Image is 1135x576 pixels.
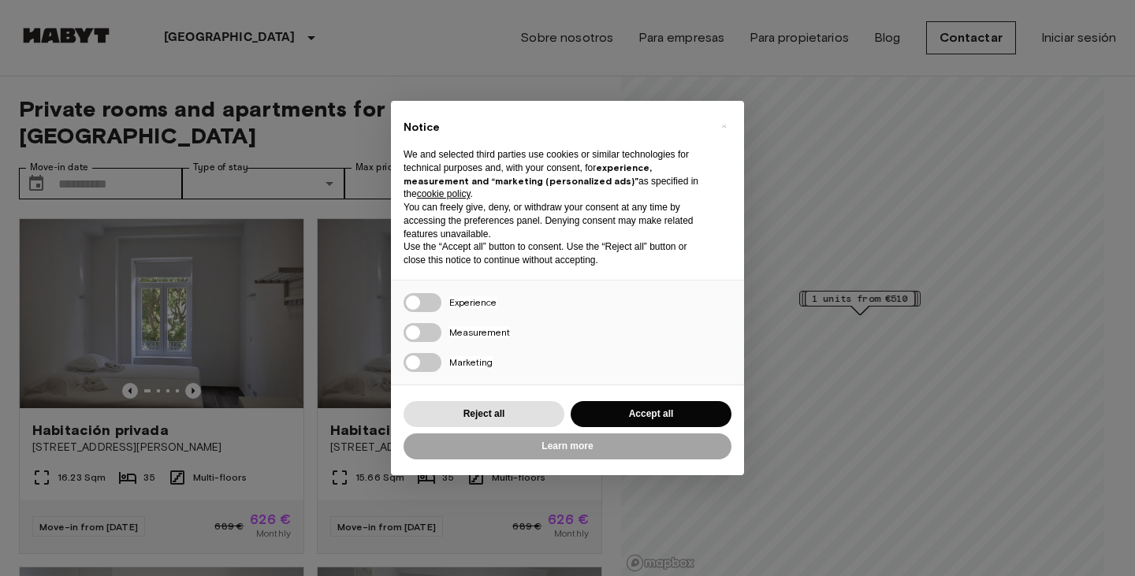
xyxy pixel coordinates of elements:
[721,117,727,136] span: ×
[404,240,706,267] p: Use the “Accept all” button to consent. Use the “Reject all” button or close this notice to conti...
[404,162,652,187] strong: experience, measurement and “marketing (personalized ads)”
[404,201,706,240] p: You can freely give, deny, or withdraw your consent at any time by accessing the preferences pane...
[404,148,706,201] p: We and selected third parties use cookies or similar technologies for technical purposes and, wit...
[404,433,731,459] button: Learn more
[404,401,564,427] button: Reject all
[449,356,493,368] span: Marketing
[404,120,706,136] h2: Notice
[711,113,736,139] button: Close this notice
[571,401,731,427] button: Accept all
[417,188,471,199] a: cookie policy
[449,326,510,338] span: Measurement
[449,296,497,308] span: Experience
